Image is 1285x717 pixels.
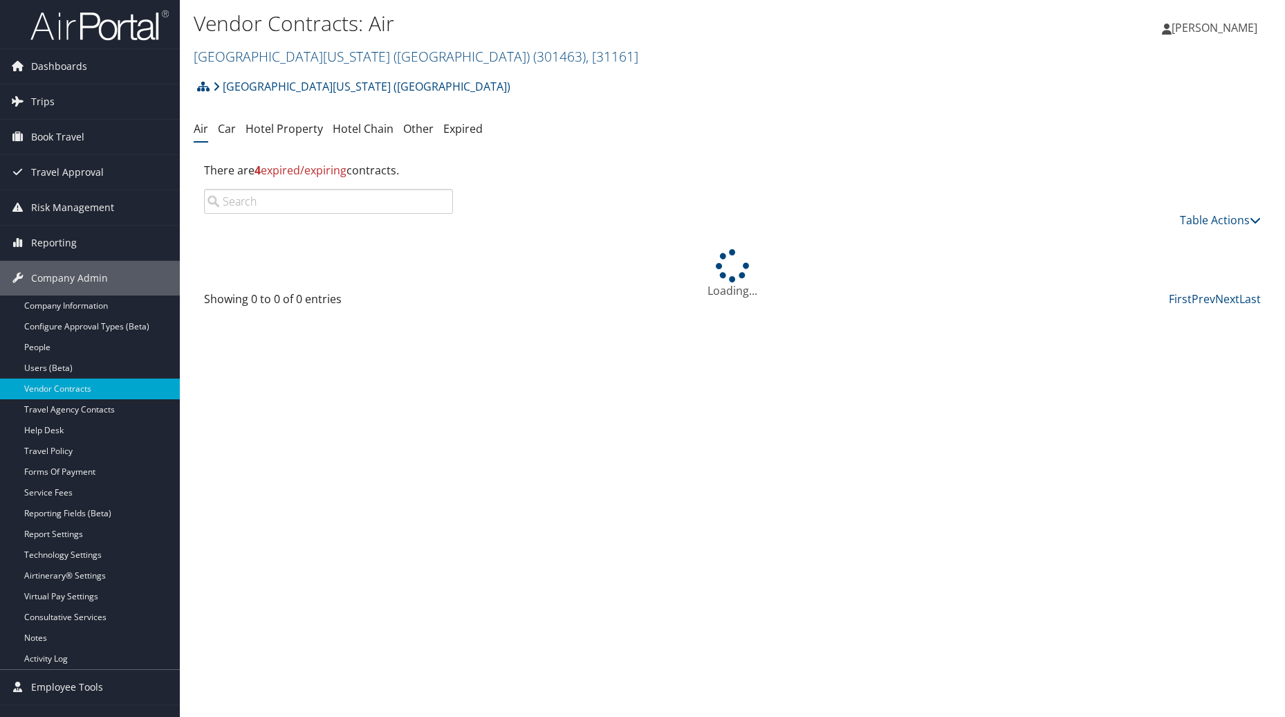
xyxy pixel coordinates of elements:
[31,49,87,84] span: Dashboards
[31,226,77,260] span: Reporting
[213,73,510,100] a: [GEOGRAPHIC_DATA][US_STATE] ([GEOGRAPHIC_DATA])
[218,121,236,136] a: Car
[443,121,483,136] a: Expired
[194,9,912,38] h1: Vendor Contracts: Air
[1239,291,1261,307] a: Last
[246,121,323,136] a: Hotel Property
[1180,212,1261,228] a: Table Actions
[30,9,169,42] img: airportal-logo.png
[333,121,394,136] a: Hotel Chain
[1172,20,1257,35] span: [PERSON_NAME]
[1215,291,1239,307] a: Next
[31,155,104,190] span: Travel Approval
[31,261,108,296] span: Company Admin
[194,121,208,136] a: Air
[255,163,261,178] strong: 4
[204,189,453,214] input: Search
[194,249,1271,299] div: Loading...
[255,163,346,178] span: expired/expiring
[31,84,55,119] span: Trips
[31,670,103,705] span: Employee Tools
[31,120,84,154] span: Book Travel
[31,190,114,225] span: Risk Management
[1162,7,1271,48] a: [PERSON_NAME]
[586,47,638,66] span: , [ 31161 ]
[204,291,453,314] div: Showing 0 to 0 of 0 entries
[1169,291,1192,307] a: First
[194,47,638,66] a: [GEOGRAPHIC_DATA][US_STATE] ([GEOGRAPHIC_DATA])
[1192,291,1215,307] a: Prev
[403,121,434,136] a: Other
[533,47,586,66] span: ( 301463 )
[194,152,1271,189] div: There are contracts.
